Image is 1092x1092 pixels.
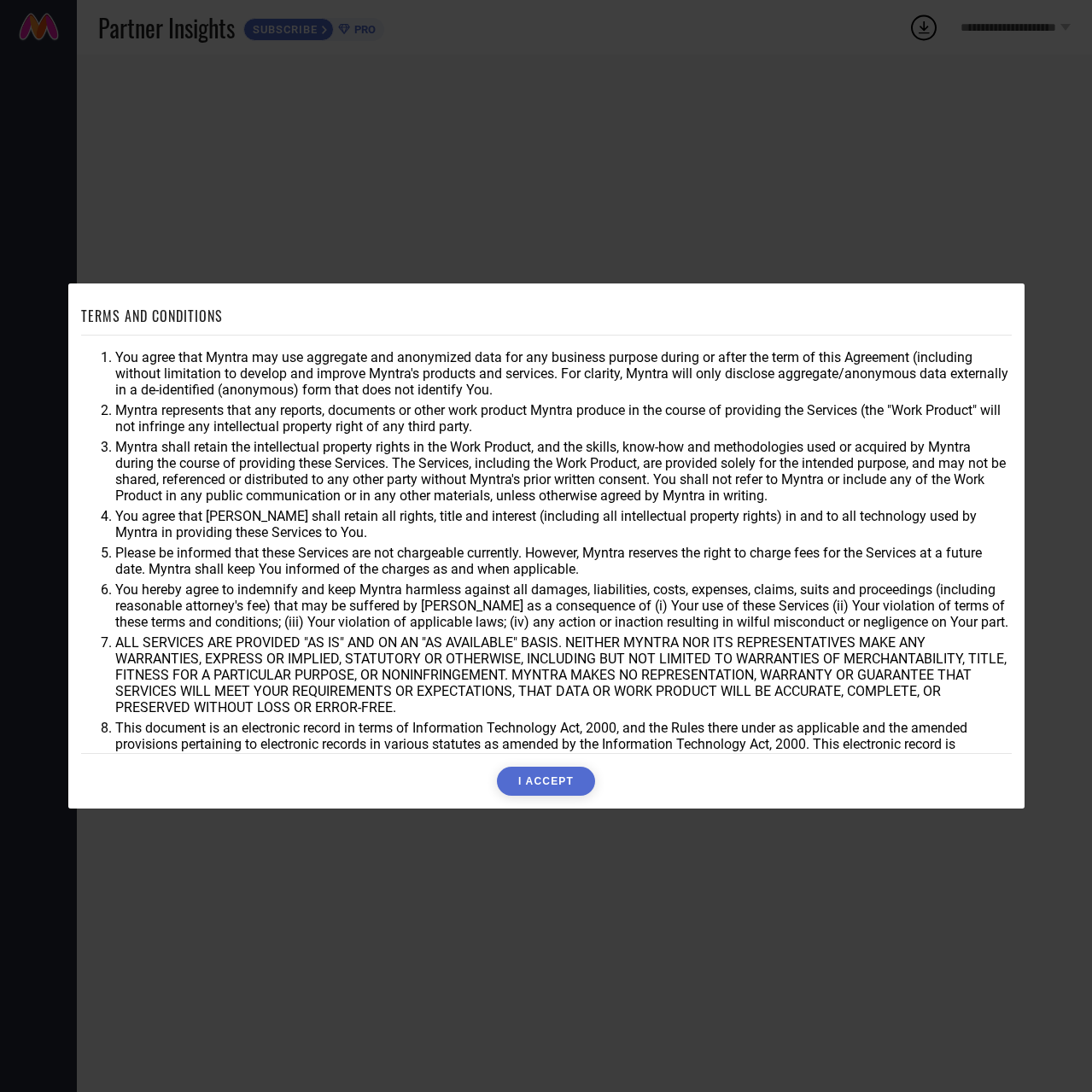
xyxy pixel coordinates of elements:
[115,720,1012,768] li: This document is an electronic record in terms of Information Technology Act, 2000, and the Rules...
[497,767,595,796] button: I ACCEPT
[115,581,1012,630] li: You hereby agree to indemnify and keep Myntra harmless against all damages, liabilities, costs, e...
[81,306,223,326] h1: TERMS AND CONDITIONS
[115,402,1012,435] li: Myntra represents that any reports, documents or other work product Myntra produce in the course ...
[115,439,1012,504] li: Myntra shall retain the intellectual property rights in the Work Product, and the skills, know-ho...
[115,634,1012,715] li: ALL SERVICES ARE PROVIDED "AS IS" AND ON AN "AS AVAILABLE" BASIS. NEITHER MYNTRA NOR ITS REPRESEN...
[115,349,1012,398] li: You agree that Myntra may use aggregate and anonymized data for any business purpose during or af...
[115,545,1012,577] li: Please be informed that these Services are not chargeable currently. However, Myntra reserves the...
[115,508,1012,540] li: You agree that [PERSON_NAME] shall retain all rights, title and interest (including all intellect...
